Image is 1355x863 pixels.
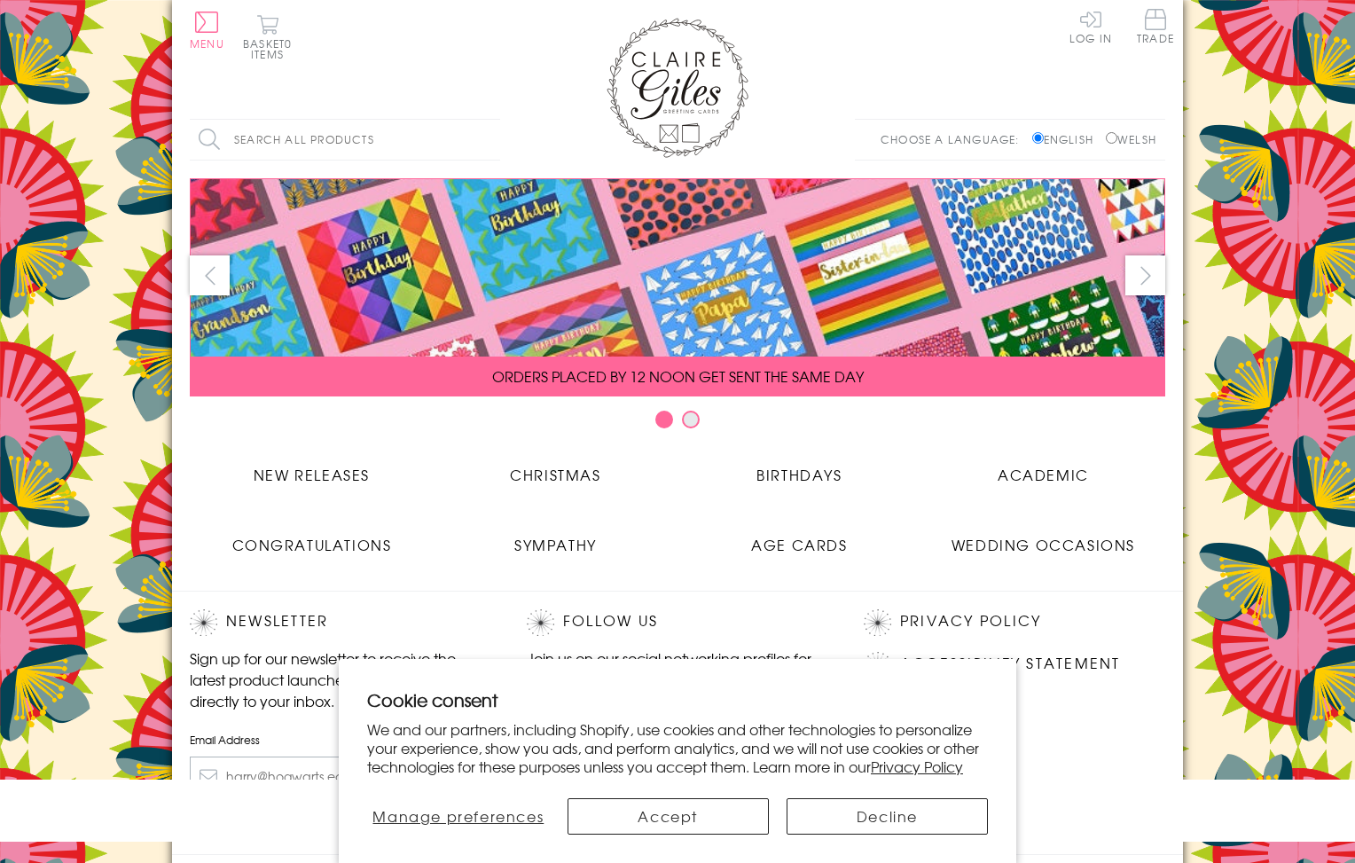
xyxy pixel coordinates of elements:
[677,451,921,485] a: Birthdays
[921,521,1165,555] a: Wedding Occasions
[881,131,1029,147] p: Choose a language:
[998,464,1089,485] span: Academic
[751,534,847,555] span: Age Cards
[1137,9,1174,47] a: Trade
[190,12,224,49] button: Menu
[900,609,1041,633] a: Privacy Policy
[492,365,864,387] span: ORDERS PLACED BY 12 NOON GET SENT THE SAME DAY
[434,521,677,555] a: Sympathy
[254,464,370,485] span: New Releases
[367,687,988,712] h2: Cookie consent
[1106,131,1156,147] label: Welsh
[251,35,292,62] span: 0 items
[607,18,748,158] img: Claire Giles Greetings Cards
[510,464,600,485] span: Christmas
[1106,132,1117,144] input: Welsh
[372,805,544,827] span: Manage preferences
[190,410,1165,437] div: Carousel Pagination
[190,451,434,485] a: New Releases
[1137,9,1174,43] span: Trade
[1032,132,1044,144] input: English
[527,647,828,711] p: Join us on our social networking profiles for up to the minute news and product releases the mome...
[367,798,550,835] button: Manage preferences
[190,609,491,636] h2: Newsletter
[677,521,921,555] a: Age Cards
[756,464,842,485] span: Birthdays
[1069,9,1112,43] a: Log In
[243,14,292,59] button: Basket0 items
[190,255,230,295] button: prev
[190,35,224,51] span: Menu
[871,756,963,777] a: Privacy Policy
[1125,255,1165,295] button: next
[900,652,1121,676] a: Accessibility Statement
[190,757,491,796] input: harry@hogwarts.edu
[190,732,491,748] label: Email Address
[682,411,700,428] button: Carousel Page 2
[482,120,500,160] input: Search
[787,798,988,835] button: Decline
[367,720,988,775] p: We and our partners, including Shopify, use cookies and other technologies to personalize your ex...
[1032,131,1102,147] label: English
[655,411,673,428] button: Carousel Page 1 (Current Slide)
[527,609,828,636] h2: Follow Us
[190,120,500,160] input: Search all products
[514,534,597,555] span: Sympathy
[190,521,434,555] a: Congratulations
[952,534,1135,555] span: Wedding Occasions
[568,798,769,835] button: Accept
[232,534,392,555] span: Congratulations
[190,647,491,711] p: Sign up for our newsletter to receive the latest product launches, news and offers directly to yo...
[921,451,1165,485] a: Academic
[434,451,677,485] a: Christmas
